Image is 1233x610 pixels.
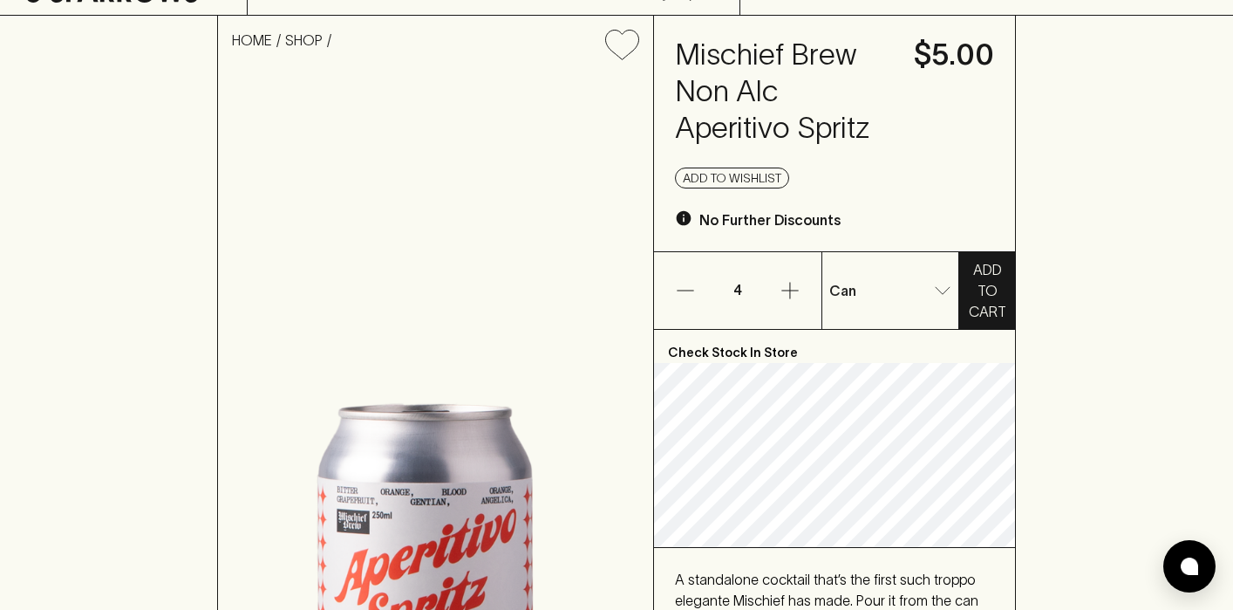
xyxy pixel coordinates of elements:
[822,273,958,308] div: Can
[598,23,646,67] button: Add to wishlist
[1181,558,1198,575] img: bubble-icon
[675,37,893,147] h4: Mischief Brew Non Alc Aperitivo Spritz
[699,209,841,230] p: No Further Discounts
[675,168,789,188] button: Add to wishlist
[914,37,994,73] h4: $5.00
[829,280,856,301] p: Can
[959,252,1015,329] button: ADD TO CART
[968,259,1006,322] p: ADD TO CART
[654,330,1015,363] p: Check Stock In Store
[717,252,759,329] p: 4
[232,32,272,48] a: HOME
[285,32,323,48] a: SHOP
